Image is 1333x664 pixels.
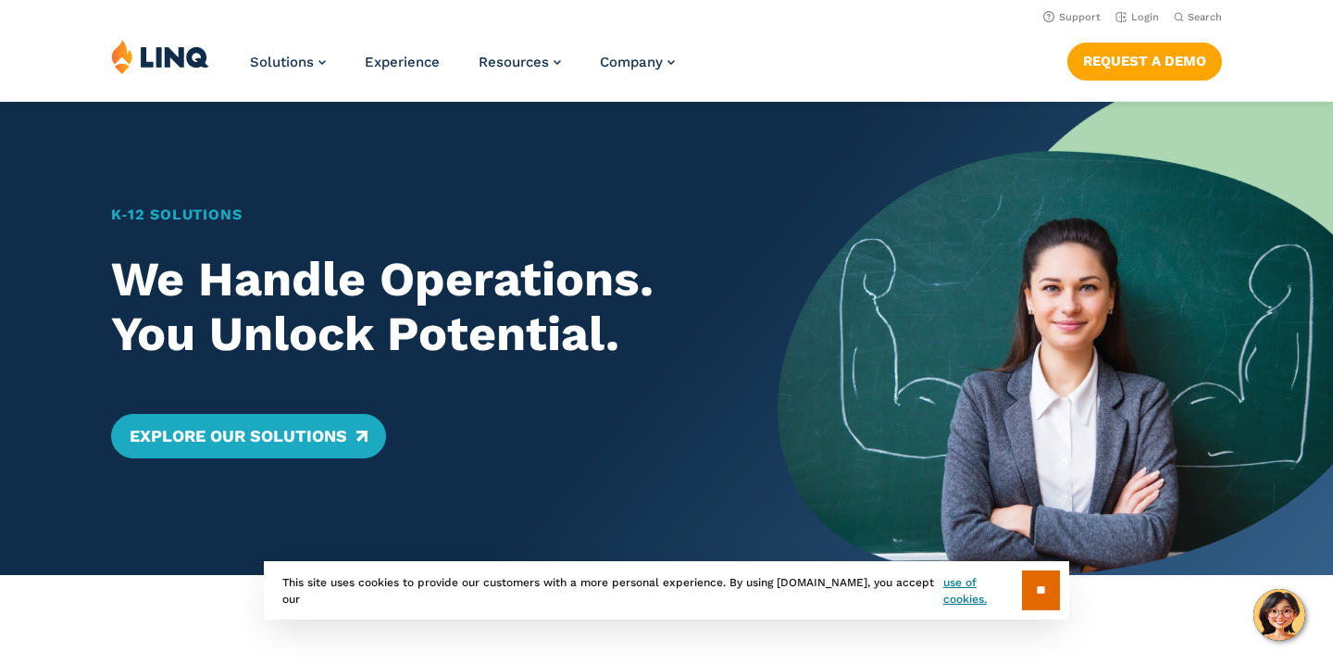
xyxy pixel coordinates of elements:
a: Resources [479,54,561,70]
nav: Primary Navigation [250,39,675,100]
span: Search [1188,11,1222,23]
span: Company [600,54,663,70]
a: Company [600,54,675,70]
h1: K‑12 Solutions [111,204,723,226]
a: Solutions [250,54,326,70]
a: use of cookies. [943,574,1022,608]
button: Open Search Bar [1174,10,1222,24]
span: Resources [479,54,549,70]
h2: We Handle Operations. You Unlock Potential. [111,252,723,363]
img: Home Banner [778,102,1333,575]
a: Explore Our Solutions [111,414,386,458]
div: This site uses cookies to provide our customers with a more personal experience. By using [DOMAIN... [264,561,1069,620]
img: LINQ | K‑12 Software [111,39,209,74]
a: Request a Demo [1067,43,1222,80]
button: Hello, have a question? Let’s chat. [1253,589,1305,641]
a: Support [1043,11,1101,23]
span: Solutions [250,54,314,70]
a: Login [1115,11,1159,23]
a: Experience [365,54,440,70]
nav: Button Navigation [1067,39,1222,80]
